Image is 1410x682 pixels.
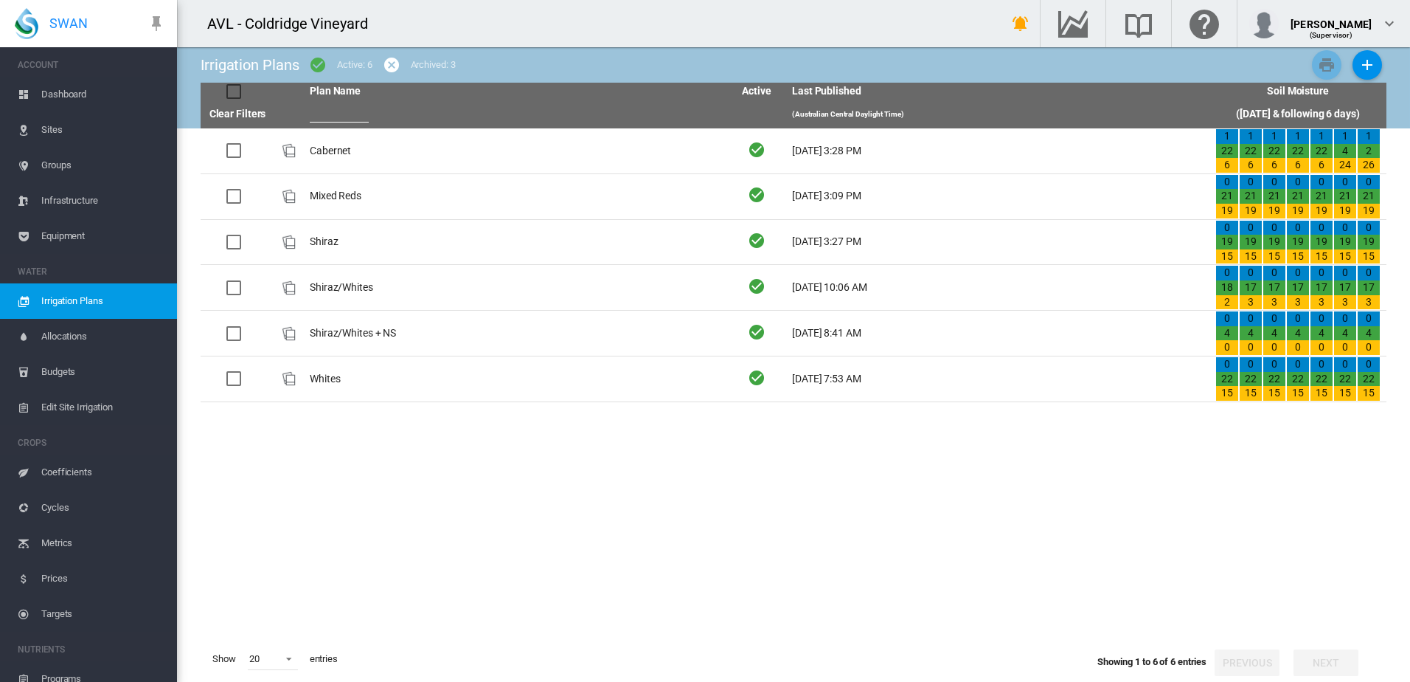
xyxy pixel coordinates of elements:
span: Sites [41,112,165,148]
td: 0 19 15 0 19 15 0 19 15 0 19 15 0 19 15 0 19 15 0 19 15 [1209,220,1386,265]
div: 1 [1216,129,1238,144]
div: 0 [1263,175,1285,190]
div: 19 [1358,204,1380,218]
td: Shiraz [304,220,727,265]
div: 0 [1216,175,1238,190]
div: 21 [1334,189,1356,204]
div: 4 [1216,326,1238,341]
div: Plan Id: 32644 [280,142,298,159]
td: Whites [304,356,727,402]
td: 0 21 19 0 21 19 0 21 19 0 21 19 0 21 19 0 21 19 0 21 19 [1209,174,1386,219]
div: 22 [1240,372,1262,387]
div: 21 [1358,189,1380,204]
div: 0 [1358,340,1380,355]
div: 0 [1240,175,1262,190]
md-icon: icon-bell-ring [1012,15,1029,32]
span: Showing 1 to 6 of 6 entries [1097,656,1206,667]
div: 19 [1334,235,1356,249]
div: 0 [1310,340,1333,355]
div: 3 [1240,295,1262,310]
div: 17 [1334,280,1356,295]
div: 17 [1358,280,1380,295]
td: 0 18 2 0 17 3 0 17 3 0 17 3 0 17 3 0 17 3 0 17 3 [1209,265,1386,310]
td: [DATE] 10:06 AM [786,265,1209,310]
div: 3 [1334,295,1356,310]
div: 15 [1334,386,1356,401]
span: Coefficients [41,455,165,490]
div: Active: 6 [337,58,372,72]
div: 1 [1358,129,1380,144]
div: 4 [1310,326,1333,341]
div: 19 [1240,204,1262,218]
div: 0 [1240,221,1262,235]
span: ACCOUNT [18,53,165,77]
div: 1 [1334,129,1356,144]
div: 1 [1240,129,1262,144]
div: 19 [1287,235,1309,249]
div: 17 [1287,280,1309,295]
div: 15 [1287,386,1309,401]
div: 0 [1240,266,1262,280]
div: 0 [1287,175,1309,190]
div: Plan Id: 36901 [280,325,298,342]
div: 21 [1216,189,1238,204]
div: 0 [1310,175,1333,190]
div: 0 [1334,266,1356,280]
div: 6 [1240,158,1262,173]
md-icon: icon-chevron-down [1381,15,1398,32]
div: [PERSON_NAME] [1291,11,1372,26]
td: Mixed Reds [304,174,727,219]
div: Archived: 3 [411,58,456,72]
span: entries [304,647,344,672]
div: 22 [1263,372,1285,387]
div: 0 [1310,221,1333,235]
span: Metrics [41,526,165,561]
div: 19 [1287,204,1309,218]
md-icon: icon-printer [1318,56,1336,74]
div: 22 [1287,372,1309,387]
span: Dashboard [41,77,165,112]
button: icon-bell-ring [1006,9,1035,38]
div: 22 [1358,372,1380,387]
span: Irrigation Plans [41,283,165,319]
td: Cabernet [304,128,727,173]
div: 4 [1263,326,1285,341]
md-icon: icon-cancel [383,56,400,74]
div: 0 [1334,311,1356,326]
div: 15 [1310,386,1333,401]
th: (Australian Central Daylight Time) [786,100,1209,128]
span: (Supervisor) [1310,31,1353,39]
div: 19 [1334,204,1356,218]
div: Plan Id: 32643 [280,279,298,297]
span: Cycles [41,490,165,526]
div: 6 [1216,158,1238,173]
div: 26 [1358,158,1380,173]
div: 0 [1263,221,1285,235]
div: 0 [1287,221,1309,235]
span: SWAN [49,14,88,32]
button: Add New Plan [1352,50,1382,80]
div: 21 [1240,189,1262,204]
div: 0 [1358,175,1380,190]
div: 0 [1358,311,1380,326]
td: Shiraz/Whites + NS [304,311,727,356]
div: 4 [1287,326,1309,341]
md-icon: Go to the Data Hub [1055,15,1091,32]
img: product-image-placeholder.png [280,187,298,205]
div: 0 [1334,340,1356,355]
div: 0 [1310,357,1333,372]
th: Last Published [786,83,1209,100]
md-icon: Search the knowledge base [1121,15,1156,32]
div: 3 [1287,295,1309,310]
div: 22 [1216,372,1238,387]
td: 1 22 6 1 22 6 1 22 6 1 22 6 1 22 6 1 4 24 1 2 26 [1209,128,1386,173]
td: [DATE] 3:09 PM [786,174,1209,219]
div: 19 [1216,204,1238,218]
div: 0 [1358,221,1380,235]
span: Allocations [41,319,165,354]
div: 22 [1240,144,1262,159]
img: profile.jpg [1249,9,1279,38]
span: CROPS [18,431,165,455]
div: 6 [1263,158,1285,173]
div: 15 [1216,386,1238,401]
